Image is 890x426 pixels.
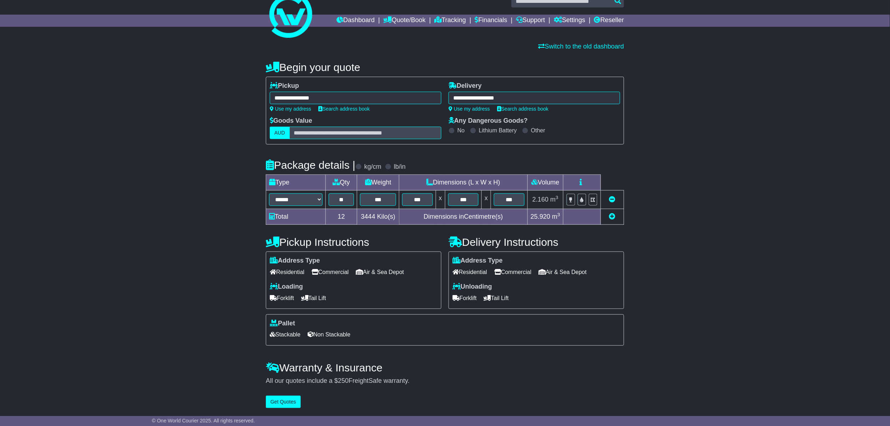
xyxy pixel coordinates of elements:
[270,283,303,291] label: Loading
[479,127,517,134] label: Lithium Battery
[361,213,375,220] span: 3444
[539,267,587,278] span: Air & Sea Depot
[484,293,509,304] span: Tail Lift
[452,293,477,304] span: Forklift
[266,61,624,73] h4: Begin your quote
[270,127,290,139] label: AUD
[449,82,482,90] label: Delivery
[152,418,255,424] span: © One World Courier 2025. All rights reserved.
[266,396,301,408] button: Get Quotes
[532,196,548,203] span: 2.160
[527,175,563,191] td: Volume
[270,267,304,278] span: Residential
[435,15,466,27] a: Tracking
[552,213,560,220] span: m
[457,127,465,134] label: No
[550,196,558,203] span: m
[531,213,550,220] span: 25.920
[326,175,357,191] td: Qty
[557,212,560,217] sup: 3
[497,106,548,112] a: Search address book
[337,15,375,27] a: Dashboard
[554,15,585,27] a: Settings
[364,163,381,171] label: kg/cm
[357,175,399,191] td: Weight
[356,267,404,278] span: Air & Sea Depot
[609,213,616,220] a: Add new item
[270,320,295,328] label: Pallet
[516,15,545,27] a: Support
[270,117,312,125] label: Goods Value
[449,106,490,112] a: Use my address
[270,82,299,90] label: Pickup
[556,195,558,200] sup: 3
[266,175,326,191] td: Type
[384,15,426,27] a: Quote/Book
[452,257,503,265] label: Address Type
[436,191,445,209] td: x
[394,163,406,171] label: lb/in
[449,117,528,125] label: Any Dangerous Goods?
[270,106,311,112] a: Use my address
[531,127,545,134] label: Other
[449,236,624,248] h4: Delivery Instructions
[312,267,349,278] span: Commercial
[308,329,350,340] span: Non Stackable
[609,196,616,203] a: Remove this item
[482,191,491,209] td: x
[266,377,624,385] div: All our quotes include a $ FreightSafe warranty.
[594,15,624,27] a: Reseller
[357,209,399,225] td: Kilo(s)
[399,209,528,225] td: Dimensions in Centimetre(s)
[494,267,531,278] span: Commercial
[318,106,370,112] a: Search address book
[452,267,487,278] span: Residential
[475,15,507,27] a: Financials
[266,159,355,171] h4: Package details |
[538,43,624,50] a: Switch to the old dashboard
[338,377,349,384] span: 250
[399,175,528,191] td: Dimensions (L x W x H)
[452,283,492,291] label: Unloading
[266,209,326,225] td: Total
[270,293,294,304] span: Forklift
[301,293,326,304] span: Tail Lift
[266,236,441,248] h4: Pickup Instructions
[266,362,624,374] h4: Warranty & Insurance
[326,209,357,225] td: 12
[270,329,300,340] span: Stackable
[270,257,320,265] label: Address Type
